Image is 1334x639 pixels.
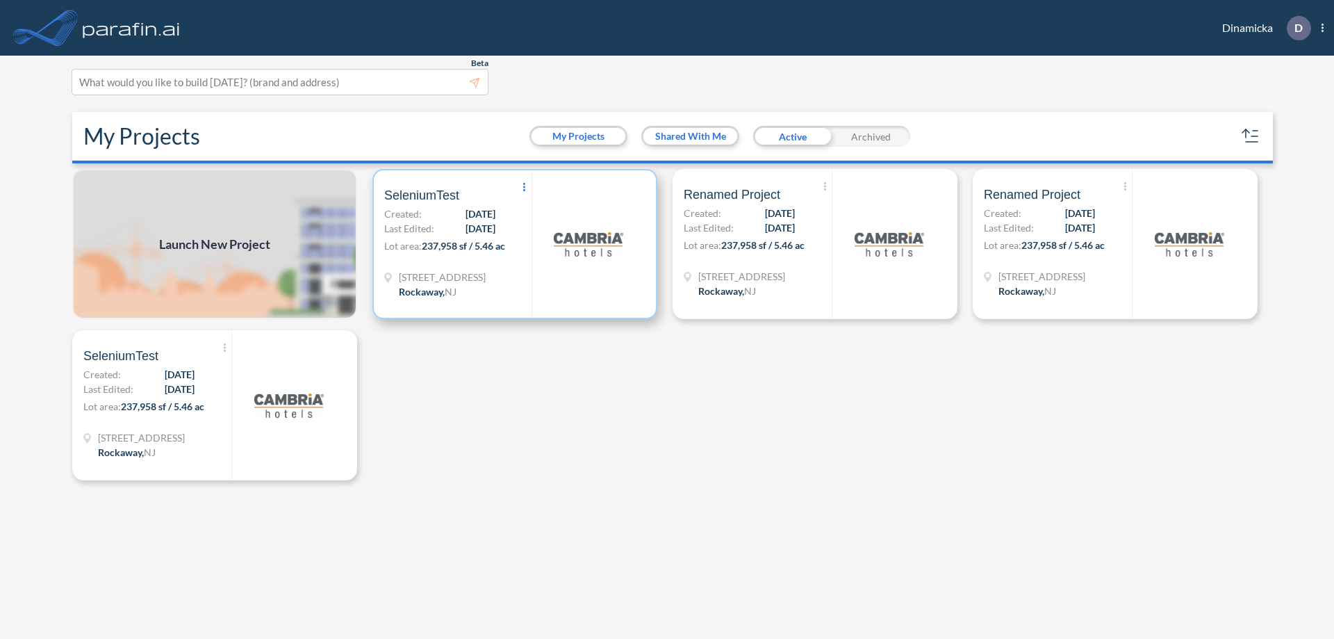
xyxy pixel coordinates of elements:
[744,285,756,297] span: NJ
[466,221,495,236] span: [DATE]
[1065,220,1095,235] span: [DATE]
[422,240,505,252] span: 237,958 sf / 5.46 ac
[98,446,144,458] span: Rockaway ,
[445,286,456,298] span: NJ
[855,209,924,279] img: logo
[998,269,1085,284] span: 321 Mt Hope Ave
[72,169,357,319] a: Launch New Project
[384,187,459,204] span: SeleniumTest
[1021,239,1105,251] span: 237,958 sf / 5.46 ac
[984,186,1080,203] span: Renamed Project
[399,286,445,298] span: Rockaway ,
[684,206,721,220] span: Created:
[721,239,805,251] span: 237,958 sf / 5.46 ac
[684,239,721,251] span: Lot area:
[384,207,422,221] span: Created:
[80,14,183,42] img: logo
[98,445,156,460] div: Rockaway, NJ
[554,209,623,279] img: logo
[399,270,486,284] span: 321 Mt Hope Ave
[1155,209,1224,279] img: logo
[83,382,133,396] span: Last Edited:
[144,446,156,458] span: NJ
[832,126,910,147] div: Archived
[121,401,204,412] span: 237,958 sf / 5.46 ac
[83,367,121,382] span: Created:
[1294,22,1303,34] p: D
[254,371,324,440] img: logo
[765,206,795,220] span: [DATE]
[83,401,121,412] span: Lot area:
[83,123,200,149] h2: My Projects
[765,220,795,235] span: [DATE]
[165,367,195,382] span: [DATE]
[698,285,744,297] span: Rockaway ,
[998,284,1056,298] div: Rockaway, NJ
[753,126,832,147] div: Active
[984,206,1021,220] span: Created:
[165,382,195,396] span: [DATE]
[532,128,625,145] button: My Projects
[698,284,756,298] div: Rockaway, NJ
[471,58,488,69] span: Beta
[159,235,270,254] span: Launch New Project
[1240,125,1262,147] button: sort
[684,186,780,203] span: Renamed Project
[698,269,785,284] span: 321 Mt Hope Ave
[72,169,357,319] img: add
[998,285,1044,297] span: Rockaway ,
[684,220,734,235] span: Last Edited:
[466,207,495,221] span: [DATE]
[98,430,185,445] span: 321 Mt Hope Ave
[984,239,1021,251] span: Lot area:
[984,220,1034,235] span: Last Edited:
[83,348,158,364] span: SeleniumTest
[384,240,422,252] span: Lot area:
[643,128,737,145] button: Shared With Me
[1044,285,1056,297] span: NJ
[1065,206,1095,220] span: [DATE]
[384,221,434,236] span: Last Edited:
[399,284,456,299] div: Rockaway, NJ
[1201,16,1324,40] div: Dinamicka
